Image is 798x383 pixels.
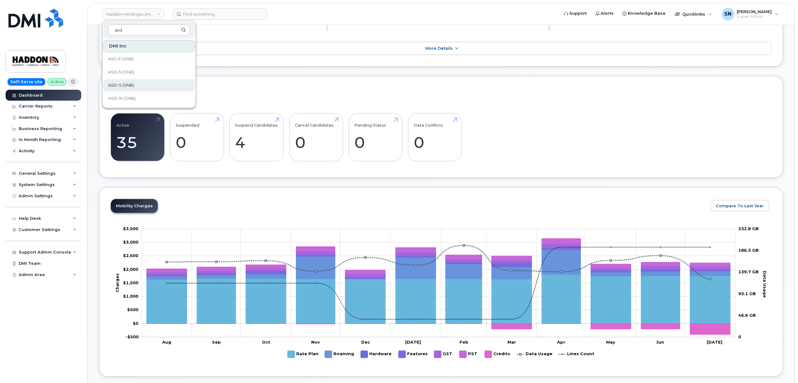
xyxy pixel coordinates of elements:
a: Mobility Charges [111,199,158,213]
g: Features [398,348,428,360]
tspan: $500 [127,307,138,312]
g: $0 [123,253,138,258]
tspan: 186.3 GB [739,248,759,253]
tspan: $2,500 [123,253,138,258]
tspan: $3,000 [123,239,138,244]
g: Rate Plan [287,348,318,360]
tspan: 93.1 GB [739,291,756,296]
span: SN [725,10,732,18]
tspan: [DATE] [707,340,722,345]
a: Knowledge Base [618,7,670,20]
g: Legend [287,348,594,360]
button: Compare To Last Year [711,200,769,211]
g: PST [459,348,478,360]
span: More Details [425,46,453,51]
a: Haddon Holdings Limited [102,8,165,20]
tspan: $1,500 [123,280,138,285]
a: ASD-E (SNB) [103,53,195,65]
g: $0 [123,267,138,272]
g: $0 [123,226,138,231]
tspan: Dec [361,340,370,345]
span: ASD-N (SNB) [108,69,134,75]
g: Lines Count [558,348,594,360]
tspan: Mar [507,340,516,345]
a: ASD-S (SNB) [103,79,195,92]
span: [PERSON_NAME] [737,9,772,14]
g: Credits [147,239,731,335]
input: Find something... [173,8,267,20]
g: Credits [485,348,511,360]
a: Data Conflicts 0 [414,117,456,158]
tspan: Nov [311,340,320,345]
a: Pending Status 0 [354,117,397,158]
span: Alerts [601,10,614,17]
tspan: $0 [133,321,138,326]
span: Compare To Last Year [716,203,764,209]
g: $0 [123,239,138,244]
input: Search [108,24,190,36]
span: ASD-W (SNB) [108,95,136,102]
tspan: May [606,340,615,345]
tspan: [DATE] [405,340,421,345]
a: Alerts [591,7,618,20]
g: $0 [127,307,138,312]
g: Data Usage [517,348,552,360]
a: Suspend Candidates 4 [235,117,278,158]
tspan: $3,500 [123,226,138,231]
tspan: Charges [114,273,119,292]
g: Roaming [147,249,731,280]
g: Hardware [361,348,392,360]
tspan: 139.7 GB [739,270,759,275]
tspan: $1,000 [123,294,138,299]
span: Super Admin [737,14,772,19]
tspan: Jun [656,340,664,345]
g: Rate Plan [147,275,731,324]
a: Cancel Candidates 0 [295,117,337,158]
div: Sabrina Nguyen [718,8,783,20]
tspan: Sep [212,340,221,345]
span: Knowledge Base [628,10,666,17]
tspan: $2,000 [123,267,138,272]
a: ASD-N (SNB) [103,66,195,78]
g: $0 [126,334,139,339]
g: $0 [123,294,138,299]
tspan: Apr [557,340,565,345]
g: GST [434,348,453,360]
g: Roaming [325,348,354,360]
g: $0 [123,280,138,285]
a: Suspended 0 [176,117,218,158]
span: ASD-S (SNB) [108,82,134,88]
span: Support [569,10,587,17]
span: Quicklinks [683,12,706,17]
span: ASD-E (SNB) [108,56,134,62]
a: Support [560,7,591,20]
tspan: Aug [162,340,171,345]
tspan: 232.8 GB [739,226,759,231]
tspan: Data Usage [762,271,767,298]
tspan: 46.6 GB [739,313,756,318]
div: Quicklinks [671,8,716,20]
a: ASD-W (SNB) [103,92,195,105]
tspan: Feb [460,340,468,345]
a: Active 35 [117,117,159,158]
tspan: 0 [739,334,741,339]
tspan: Oct [262,340,270,345]
tspan: -$500 [126,334,139,339]
div: DMI Inc [103,40,195,52]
